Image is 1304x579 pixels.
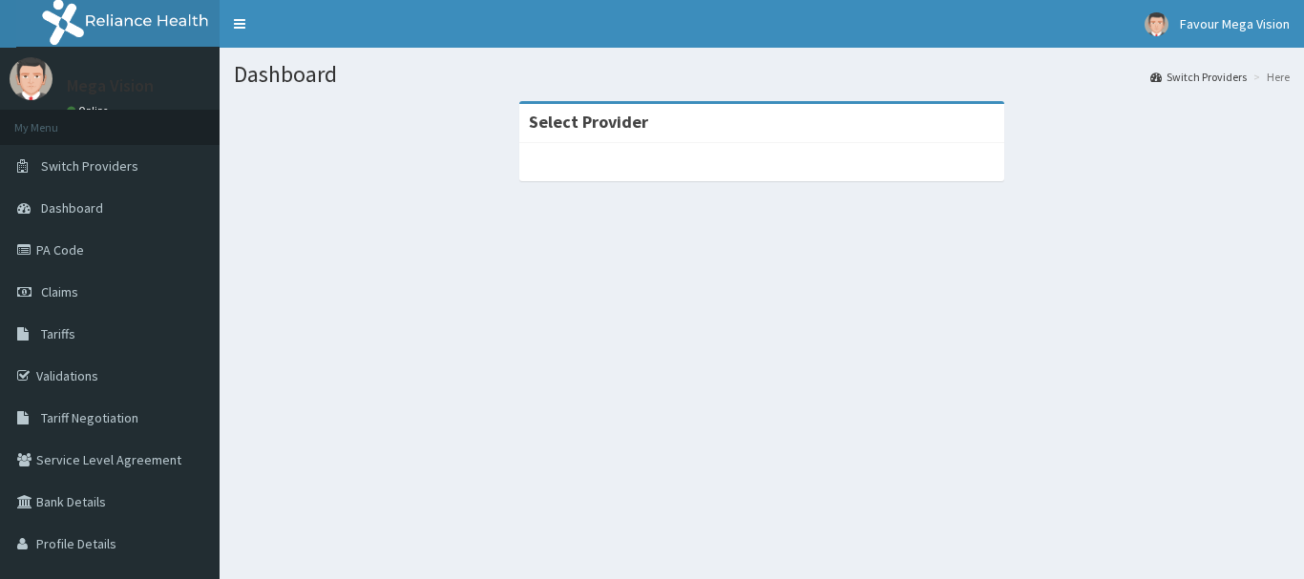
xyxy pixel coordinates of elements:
img: User Image [1145,12,1168,36]
img: User Image [10,57,53,100]
strong: Select Provider [529,111,648,133]
h1: Dashboard [234,62,1290,87]
span: Switch Providers [41,157,138,175]
a: Switch Providers [1150,69,1247,85]
span: Dashboard [41,199,103,217]
span: Favour Mega Vision [1180,15,1290,32]
span: Tariffs [41,325,75,342]
p: Mega Vision [67,77,154,94]
span: Claims [41,283,78,300]
span: Tariff Negotiation [41,409,138,426]
li: Here [1249,69,1290,85]
a: Online [67,104,113,117]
